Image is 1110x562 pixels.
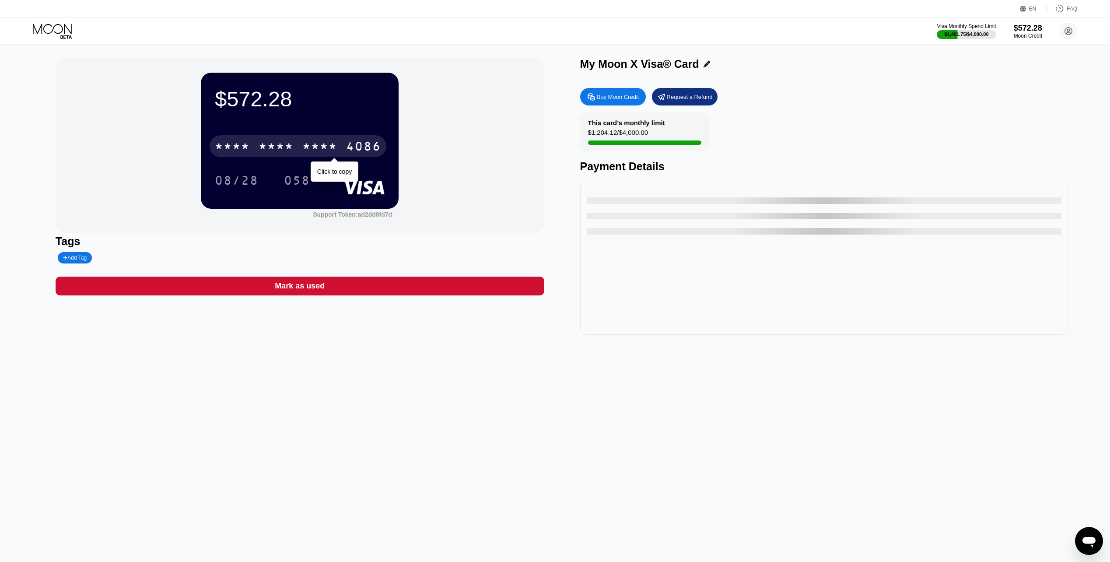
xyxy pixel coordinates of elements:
div: $1,401.75 / $4,000.00 [945,32,989,37]
div: Buy Moon Credit [597,93,639,101]
div: $572.28 [215,87,385,111]
div: EN [1029,6,1036,12]
div: 058 [284,175,310,189]
div: Request a Refund [667,93,713,101]
div: Buy Moon Credit [580,88,646,105]
div: Support Token:ad2dd8fd7d [313,211,392,218]
div: Mark as used [56,277,544,295]
div: EN [1020,4,1047,13]
div: 058 [277,169,317,191]
div: FAQ [1047,4,1077,13]
div: Visa Monthly Spend Limit$1,401.75/$4,000.00 [937,23,996,39]
div: Add Tag [63,255,87,261]
div: Request a Refund [652,88,718,105]
div: Visa Monthly Spend Limit [937,23,996,29]
div: 4086 [346,140,381,155]
div: $1,204.12 / $4,000.00 [588,129,648,140]
div: 08/28 [208,169,265,191]
div: Add Tag [58,252,92,263]
div: Moon Credit [1014,33,1042,39]
div: Support Token: ad2dd8fd7d [313,211,392,218]
div: Payment Details [580,160,1069,173]
iframe: Bouton de lancement de la fenêtre de messagerie [1075,527,1103,555]
div: My Moon X Visa® Card [580,58,699,70]
div: FAQ [1067,6,1077,12]
div: $572.28 [1014,24,1042,33]
div: Click to copy [317,168,352,175]
div: This card’s monthly limit [588,119,665,126]
div: Tags [56,235,544,248]
div: 08/28 [215,175,259,189]
div: Mark as used [275,281,325,291]
div: $572.28Moon Credit [1014,24,1042,39]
